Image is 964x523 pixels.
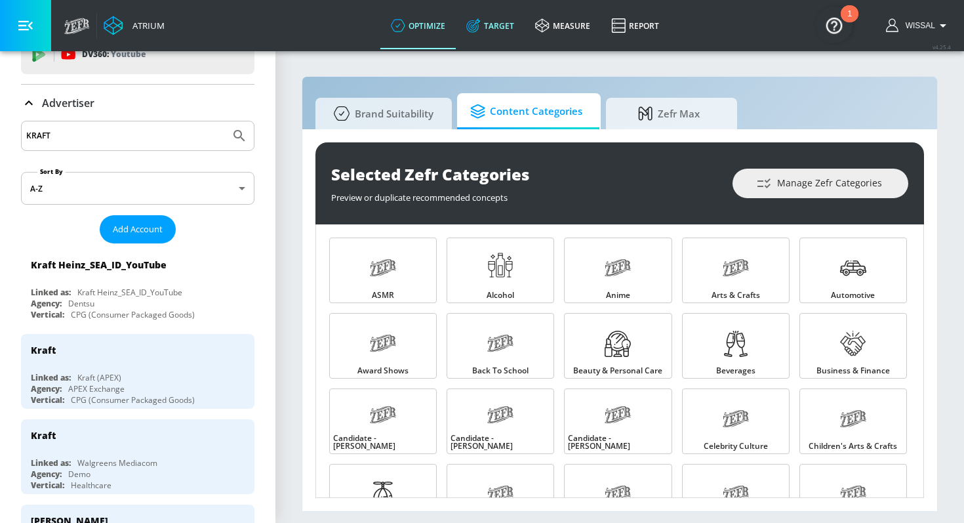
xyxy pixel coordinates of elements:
[77,287,182,298] div: Kraft Heinz_SEA_ID_YouTube
[42,96,94,110] p: Advertiser
[329,388,437,454] a: Candidate - [PERSON_NAME]
[329,313,437,379] a: Award Shows
[525,2,601,49] a: measure
[682,388,790,454] a: Celebrity Culture
[21,35,254,74] div: DV360: Youtube
[331,163,719,185] div: Selected Zefr Categories
[31,344,56,356] div: Kraft
[564,388,672,454] a: Candidate - [PERSON_NAME]
[127,20,165,31] div: Atrium
[933,43,951,51] span: v 4.25.4
[733,169,908,198] button: Manage Zefr Categories
[564,313,672,379] a: Beauty & Personal Care
[225,121,254,150] button: Submit Search
[68,469,90,480] div: Demo
[487,291,514,299] span: Alcohol
[456,2,525,49] a: Target
[333,434,433,450] span: Candidate - [PERSON_NAME]
[21,249,254,324] div: Kraft Heinz_SEA_ID_YouTubeLinked as:Kraft Heinz_SEA_ID_YouTubeAgency:DentsuVertical:CPG (Consumer...
[816,367,890,375] span: Business & Finance
[447,238,554,303] a: Alcohol
[847,14,852,31] div: 1
[31,259,167,271] div: Kraft Heinz_SEA_ID_YouTube
[100,215,176,243] button: Add Account
[68,383,125,394] div: APEX Exchange
[799,388,907,454] a: Children's Arts & Crafts
[372,291,394,299] span: ASMR
[104,16,165,35] a: Atrium
[37,167,66,176] label: Sort By
[31,372,71,383] div: Linked as:
[31,429,56,442] div: Kraft
[329,98,433,129] span: Brand Suitability
[470,96,582,127] span: Content Categories
[886,18,951,33] button: Wissal
[71,480,111,491] div: Healthcare
[568,434,668,450] span: Candidate - [PERSON_NAME]
[31,309,64,320] div: Vertical:
[900,21,935,30] span: login as: wissal.elhaddaoui@zefr.com
[799,238,907,303] a: Automotive
[447,313,554,379] a: Back to School
[31,394,64,406] div: Vertical:
[113,222,163,237] span: Add Account
[606,291,630,299] span: Anime
[21,85,254,121] div: Advertiser
[31,287,71,298] div: Linked as:
[447,388,554,454] a: Candidate - [PERSON_NAME]
[111,47,146,61] p: Youtube
[31,480,64,491] div: Vertical:
[31,469,62,480] div: Agency:
[704,442,768,450] span: Celebrity Culture
[331,185,719,203] div: Preview or duplicate recommended concepts
[716,367,755,375] span: Beverages
[809,442,897,450] span: Children's Arts & Crafts
[619,98,719,129] span: Zefr Max
[82,47,146,62] p: DV360:
[31,457,71,469] div: Linked as:
[682,238,790,303] a: Arts & Crafts
[573,367,662,375] span: Beauty & Personal Care
[712,291,760,299] span: Arts & Crafts
[21,334,254,409] div: KraftLinked as:Kraft (APEX)Agency:APEX ExchangeVertical:CPG (Consumer Packaged Goods)
[71,394,195,406] div: CPG (Consumer Packaged Goods)
[26,127,225,144] input: Search by name
[357,367,409,375] span: Award Shows
[472,367,529,375] span: Back to School
[682,313,790,379] a: Beverages
[799,313,907,379] a: Business & Finance
[380,2,456,49] a: optimize
[759,175,882,192] span: Manage Zefr Categories
[601,2,670,49] a: Report
[77,372,121,383] div: Kraft (APEX)
[77,457,157,469] div: Walgreens Mediacom
[71,309,195,320] div: CPG (Consumer Packaged Goods)
[31,298,62,309] div: Agency:
[21,419,254,494] div: KraftLinked as:Walgreens MediacomAgency:DemoVertical:Healthcare
[31,383,62,394] div: Agency:
[816,7,853,43] button: Open Resource Center, 1 new notification
[831,291,875,299] span: Automotive
[564,238,672,303] a: Anime
[329,238,437,303] a: ASMR
[451,434,550,450] span: Candidate - [PERSON_NAME]
[21,172,254,205] div: A-Z
[68,298,94,309] div: Dentsu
